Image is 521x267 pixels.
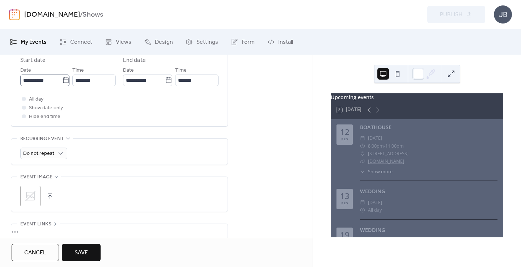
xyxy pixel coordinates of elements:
div: ​ [360,169,365,175]
span: [DATE] [368,134,382,142]
a: My Events [4,32,52,52]
a: BOATHOUSE [360,124,391,131]
span: Date [20,66,31,75]
a: Views [99,32,137,52]
a: [DOMAIN_NAME] [368,158,404,164]
span: 11:00pm [385,142,404,150]
span: Views [116,38,131,47]
div: ​ [360,199,365,206]
span: Settings [196,38,218,47]
span: Event image [20,173,52,182]
img: logo [9,9,20,20]
span: 8:00pm [368,142,384,150]
div: WEDDING [360,187,497,195]
div: ​ [360,157,365,165]
span: [STREET_ADDRESS] [368,150,408,157]
div: ; [20,186,41,206]
span: Cancel [24,249,46,257]
span: Do not repeat [23,149,54,158]
button: ​Show more [360,169,393,175]
div: Start date [20,56,46,65]
span: Connect [70,38,92,47]
span: All day [368,206,382,214]
div: Sep [341,137,348,141]
a: Form [225,32,260,52]
button: Save [62,244,101,261]
span: Event links [20,220,51,229]
div: WEDDING [360,226,497,234]
span: Design [155,38,173,47]
span: Time [175,66,187,75]
span: Time [72,66,84,75]
div: ​ [360,142,365,150]
span: [DATE] [368,237,382,245]
a: Connect [54,32,98,52]
span: Form [242,38,255,47]
div: 12 [340,128,350,136]
div: End date [123,56,146,65]
div: ​ [360,150,365,157]
div: ​ [360,237,365,245]
span: My Events [21,38,47,47]
a: Settings [180,32,224,52]
a: Install [262,32,298,52]
b: Shows [82,8,103,22]
span: Show more [368,169,393,175]
div: ••• [11,224,228,239]
span: Install [278,38,293,47]
a: Design [139,32,178,52]
div: Upcoming events [331,93,503,101]
span: Date [123,66,134,75]
span: Hide end time [29,113,60,121]
span: [DATE] [368,199,382,206]
span: - [384,142,385,150]
span: Show date only [29,104,63,113]
button: Cancel [12,244,59,261]
span: Recurring event [20,135,64,143]
div: Sep [341,202,348,205]
div: 13 [340,192,350,200]
a: [DOMAIN_NAME] [24,8,80,22]
div: ​ [360,206,365,214]
b: / [80,8,82,22]
span: Save [75,249,88,257]
div: 19 [340,231,350,239]
div: ​ [360,134,365,142]
span: All day [29,95,43,104]
div: JB [494,5,512,24]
